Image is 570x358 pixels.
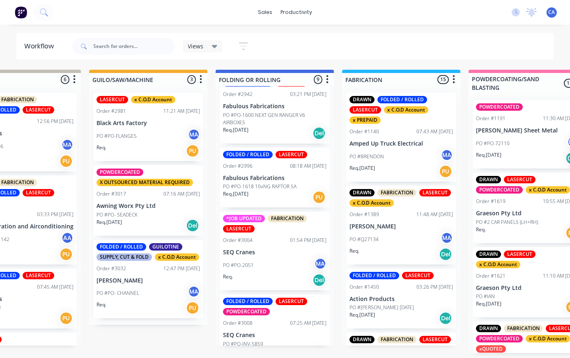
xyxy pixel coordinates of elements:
input: Search for orders... [94,38,175,55]
div: DRAWN [349,96,375,103]
div: 11:48 AM [DATE] [416,211,453,218]
div: x C.O.D Account [384,106,428,114]
div: GUILOTINE [149,243,182,251]
div: LASERCUT [276,151,307,158]
div: Order #1450 [349,283,379,291]
div: LASERCUT [223,225,255,233]
div: Order #3008 [223,319,253,327]
div: 03:33 PM [DATE] [37,211,74,218]
p: Req. [DATE] [349,311,375,319]
p: SEQ Cranes [223,249,326,256]
div: LASERCUT [419,189,451,196]
div: Order #1140 [349,128,379,135]
p: Req. [97,144,106,151]
div: DRAWN [476,176,501,183]
div: xQUOTED [476,345,506,353]
div: 12:47 PM [DATE] [163,265,200,272]
div: Order #1191 [476,115,506,122]
div: MA [188,128,200,141]
div: POWDERCOATED [476,335,523,342]
p: PO #PO- SEADECK [97,211,138,219]
div: PU [60,248,73,261]
div: LASERCUT [504,176,536,183]
div: Order #3004 [223,237,253,244]
div: FOLDED / ROLLED [349,272,399,279]
div: MA [188,285,200,298]
div: x C.O.D Account [155,253,199,261]
img: Factory [15,6,27,18]
div: x C.O.D Account [476,261,520,268]
p: PO #PO- CHANNEL [97,290,139,297]
div: PU [186,301,199,315]
div: Order #2996 [223,162,253,170]
span: Views [188,42,204,50]
div: x C.O.D Account [349,199,394,207]
div: 11:21 AM [DATE] [163,107,200,115]
div: MA [441,232,453,244]
div: Del [439,248,452,261]
div: LASERCUT [419,336,451,343]
div: Del [313,274,326,287]
p: [PERSON_NAME] [349,223,453,230]
div: LASERCUT [504,251,536,258]
p: PO #Q27134 [349,236,379,243]
p: PO #BRENDON [349,153,384,160]
p: PO #[PERSON_NAME] [DATE] [349,304,414,311]
div: x C.O.D Account [526,186,570,194]
p: PO #PO-1600 NEXT GEN RANGER V6 AIRBOXES [223,112,326,126]
p: Fabulous Fabrications [223,175,326,182]
div: PU [439,165,452,178]
div: POWDERCOATEDX OUTSOURCED MATERIAL REQUIREDOrder #301707:16 AM [DATE]Awning Worx Pty LtdPO #PO- SE... [93,165,203,236]
div: X OUTSOURCED MATERIAL REQUIRED [97,179,193,186]
div: Order #3017 [97,190,126,198]
div: FABRICATION [377,336,416,343]
div: LASERCUT [23,272,54,279]
div: PU [60,312,73,325]
div: sales [254,6,276,18]
div: LASERCUT [23,106,54,114]
div: 01:54 PM [DATE] [290,237,326,244]
p: PO #IAN [476,293,495,300]
div: FOLDED / ROLLEDLASERCUTOrder #145003:26 PM [DATE]Action ProductsPO #[PERSON_NAME] [DATE]Req.[DATE... [346,269,456,329]
div: Order #3032 [97,265,126,272]
p: Black Arts Factory [97,120,200,127]
div: POWDERCOATED [476,186,523,194]
div: 07:43 AM [DATE] [416,128,453,135]
div: Del [186,219,199,232]
span: CA [549,9,555,16]
p: Req. [476,226,486,233]
p: Req. [DATE] [476,300,501,308]
div: FABRICATION [268,215,307,222]
div: Order #1619 [476,198,506,205]
p: PO #PO-INV-5859 [223,340,263,348]
p: PO #PO-FLANGES [97,132,137,140]
div: LASERCUT [349,106,381,114]
p: Fabulous Fabrications [223,103,326,110]
div: 07:25 AM [DATE] [290,319,326,327]
div: SUPPLY, CUT & FOLD [97,253,152,261]
div: Order #1389 [349,211,379,218]
div: AA [61,232,74,244]
p: Req. [DATE] [476,151,501,159]
div: PU [60,155,73,168]
div: FOLDED / ROLLED [223,151,273,158]
div: *JOB UPDATED [223,215,265,222]
div: PU [186,144,199,157]
p: Req. [DATE] [97,219,122,226]
p: SEQ Cranes [223,332,326,339]
div: POWDERCOATED [476,103,523,111]
div: LASERCUT [97,96,128,103]
p: Req. [DATE] [223,190,248,198]
div: DRAWN [349,336,375,343]
p: Awning Worx Pty Ltd [97,203,200,210]
p: Req. [DATE] [223,126,248,134]
p: Req. [223,273,233,280]
div: DRAWNFABRICATIONLASERCUTx C.O.D AccountOrder #138911:48 AM [DATE][PERSON_NAME]PO #Q27134MAReq.Del [346,186,456,265]
div: 07:45 AM [DATE] [37,283,74,291]
div: Order #2942 [223,91,253,98]
div: FOLDED / ROLLED [97,243,146,251]
p: Req. [349,247,359,255]
p: PO #PO-72110 [476,140,510,147]
div: x C.O.D Account [526,335,570,342]
div: Del [313,127,326,140]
